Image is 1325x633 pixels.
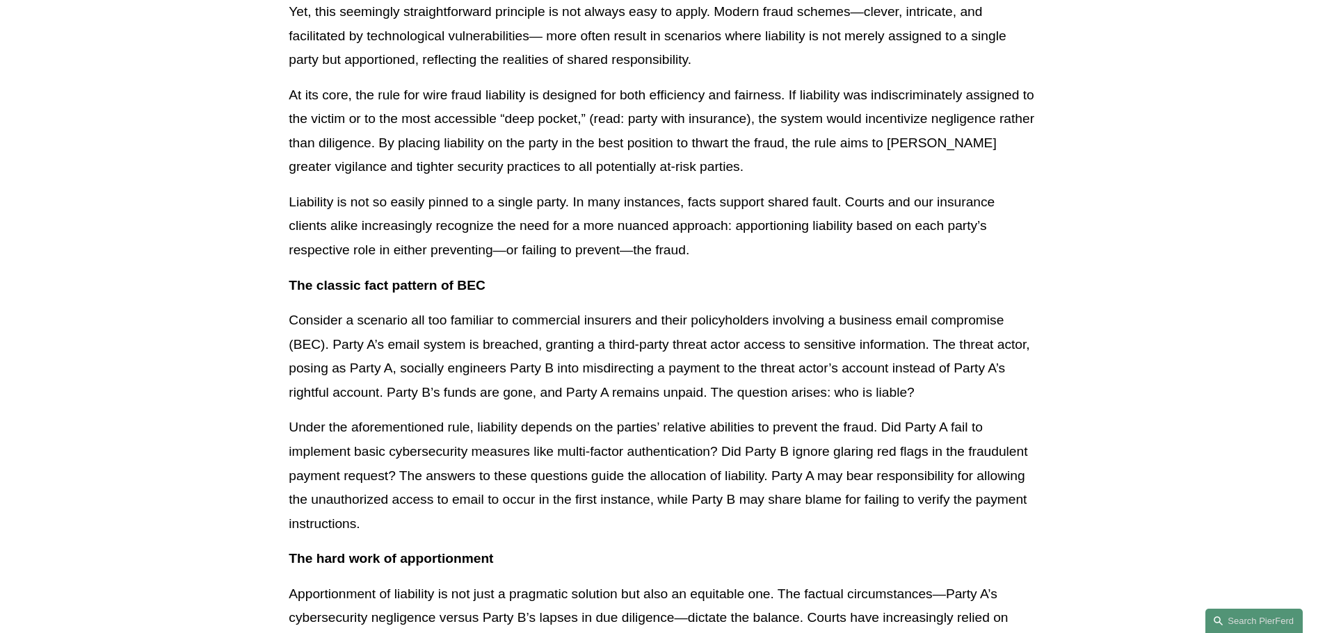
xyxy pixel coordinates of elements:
[289,416,1036,536] p: Under the aforementioned rule, liability depends on the parties’ relative abilities to prevent th...
[289,551,493,566] strong: The hard work of apportionment
[289,190,1036,263] p: Liability is not so easily pinned to a single party. In many instances, facts support shared faul...
[289,83,1036,179] p: At its core, the rule for wire fraud liability is designed for both efficiency and fairness. If l...
[1205,609,1303,633] a: Search this site
[289,309,1036,404] p: Consider a scenario all too familiar to commercial insurers and their policyholders involving a b...
[289,278,485,293] strong: The classic fact pattern of BEC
